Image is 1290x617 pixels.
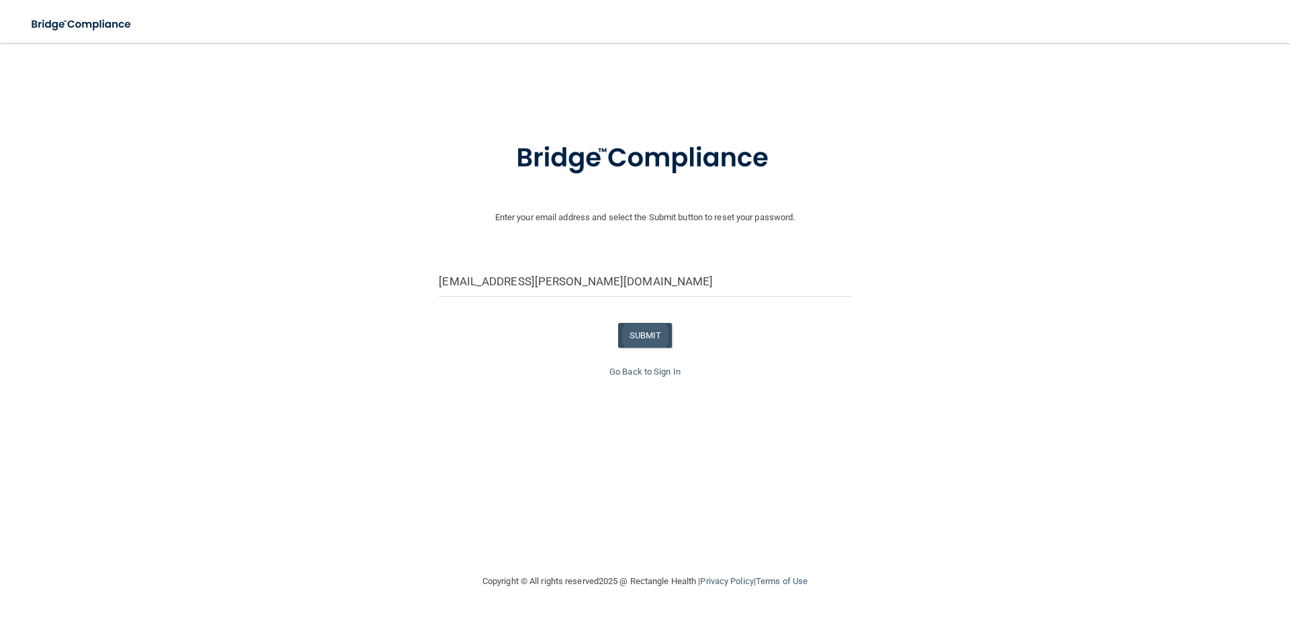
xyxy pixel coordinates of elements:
[609,367,681,377] a: Go Back to Sign In
[618,323,673,348] button: SUBMIT
[488,124,802,193] img: bridge_compliance_login_screen.278c3ca4.svg
[439,267,851,297] input: Email
[400,560,890,603] div: Copyright © All rights reserved 2025 @ Rectangle Health | |
[756,576,808,586] a: Terms of Use
[20,11,144,38] img: bridge_compliance_login_screen.278c3ca4.svg
[700,576,753,586] a: Privacy Policy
